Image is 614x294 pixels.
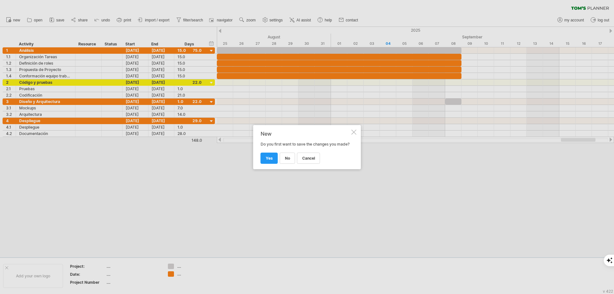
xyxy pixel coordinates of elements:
[302,156,315,161] span: cancel
[261,131,350,137] div: New
[261,131,350,163] div: Do you first want to save the changes you made?
[280,153,295,164] a: no
[285,156,290,161] span: no
[266,156,273,161] span: yes
[261,153,278,164] a: yes
[297,153,320,164] a: cancel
